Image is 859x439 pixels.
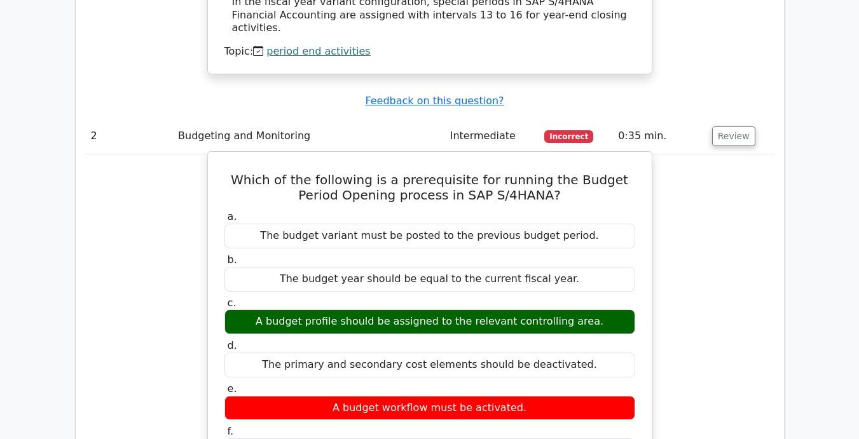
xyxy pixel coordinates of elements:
span: f. [228,425,234,437]
div: The budget year should be equal to the current fiscal year. [224,267,635,292]
span: c. [228,297,237,309]
h5: Which of the following is a prerequisite for running the Budget Period Opening process in SAP S/4... [223,172,636,203]
div: A budget profile should be assigned to the relevant controlling area. [224,309,635,334]
td: Intermediate [445,118,540,154]
div: The primary and secondary cost elements should be deactivated. [224,353,635,377]
span: b. [228,253,237,266]
span: e. [228,382,237,395]
td: 2 [86,118,174,154]
div: A budget workflow must be activated. [224,396,635,421]
span: Incorrect [544,130,593,143]
a: Feedback on this question? [365,95,504,107]
button: Review [712,126,755,146]
td: Budgeting and Monitoring [173,118,445,154]
a: period end activities [266,45,370,57]
div: The budget variant must be posted to the previous budget period. [224,224,635,248]
div: Topic: [224,45,635,58]
td: 0:35 min. [613,118,707,154]
span: d. [228,339,237,351]
span: a. [228,210,237,222]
